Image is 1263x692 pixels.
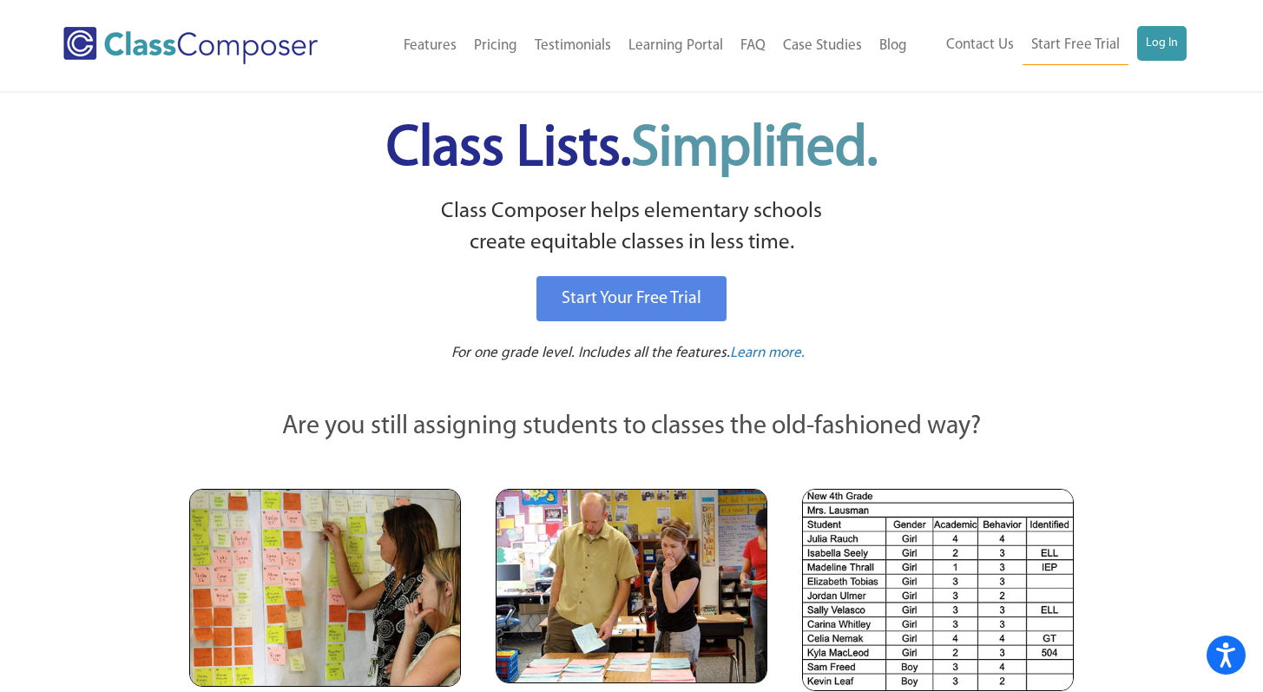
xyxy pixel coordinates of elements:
p: Are you still assigning students to classes the old-fashioned way? [189,408,1075,446]
span: For one grade level. Includes all the features. [451,346,730,360]
a: Case Studies [774,27,871,65]
nav: Header Menu [916,26,1187,65]
span: Class Lists. [386,122,878,178]
img: Class Composer [63,27,318,64]
span: Start Your Free Trial [562,290,701,307]
a: Start Free Trial [1023,26,1128,65]
img: Blue and Pink Paper Cards [496,489,767,682]
a: Contact Us [937,26,1023,64]
img: Spreadsheets [802,489,1074,691]
span: Learn more. [730,346,805,360]
a: FAQ [732,27,774,65]
a: Learning Portal [620,27,732,65]
a: Learn more. [730,343,805,365]
img: Teachers Looking at Sticky Notes [189,489,461,687]
a: Features [395,27,465,65]
span: Simplified. [631,122,878,178]
nav: Header Menu [360,27,916,65]
p: Class Composer helps elementary schools create equitable classes in less time. [187,196,1077,260]
a: Testimonials [526,27,620,65]
a: Pricing [465,27,526,65]
a: Start Your Free Trial [536,276,727,321]
a: Log In [1137,26,1187,61]
a: Blog [871,27,916,65]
